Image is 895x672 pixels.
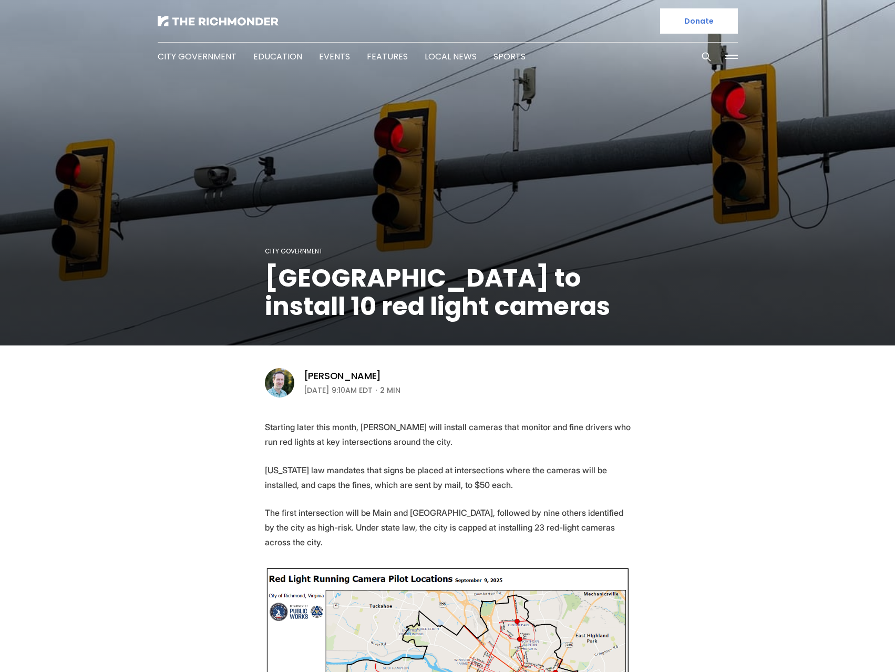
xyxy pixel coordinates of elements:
[158,50,236,63] a: City Government
[265,420,631,449] p: Starting later this month, [PERSON_NAME] will install cameras that monitor and fine drivers who r...
[304,384,373,396] time: [DATE] 9:10AM EDT
[319,50,350,63] a: Events
[806,620,895,672] iframe: portal-trigger
[380,384,400,396] span: 2 min
[493,50,526,63] a: Sports
[304,370,382,382] a: [PERSON_NAME]
[265,505,631,549] p: The first intersection will be Main and [GEOGRAPHIC_DATA], followed by nine others identified by ...
[265,247,323,256] a: City Government
[265,264,631,321] h1: [GEOGRAPHIC_DATA] to install 10 red light cameras
[660,8,738,34] a: Donate
[367,50,408,63] a: Features
[253,50,302,63] a: Education
[425,50,477,63] a: Local News
[698,49,714,65] button: Search this site
[265,463,631,492] p: [US_STATE] law mandates that signs be placed at intersections where the cameras will be installed...
[265,368,294,398] img: Michael Phillips
[158,16,279,26] img: The Richmonder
